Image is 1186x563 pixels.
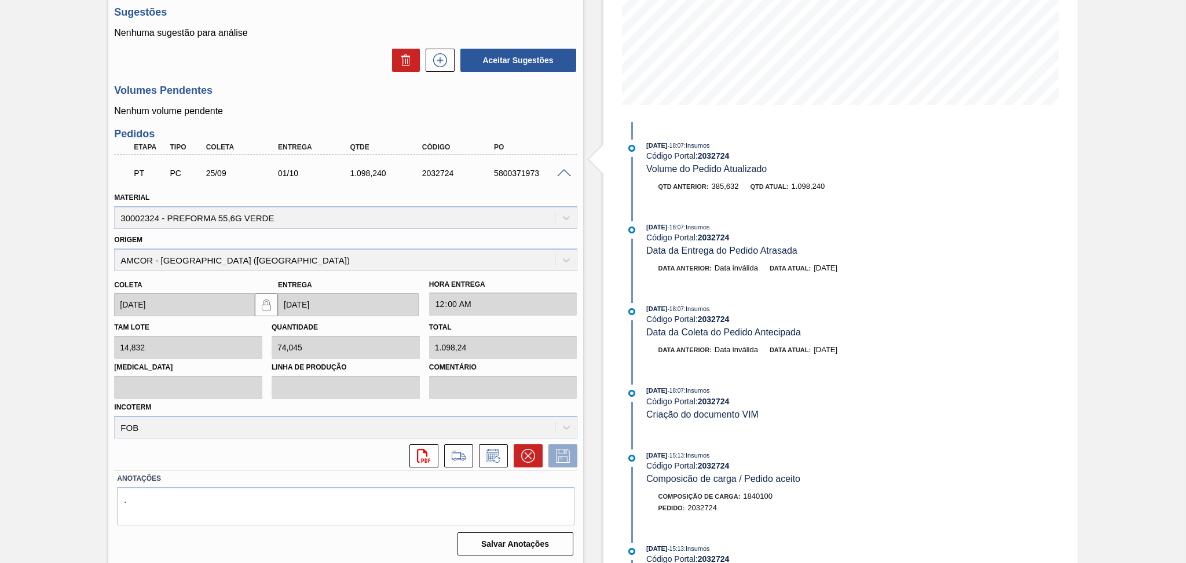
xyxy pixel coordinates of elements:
span: - 15:13 [668,452,684,459]
span: : Insumos [684,142,710,149]
p: Nenhuma sugestão para análise [114,28,577,38]
input: dd/mm/yyyy [114,293,255,316]
div: Coleta [203,143,284,151]
img: atual [628,548,635,555]
h3: Pedidos [114,128,577,140]
div: Pedido de Compra [167,169,204,178]
button: Salvar Anotações [457,532,573,555]
label: Linha de Produção [272,359,420,376]
strong: 2032724 [698,397,730,406]
span: Composição de Carga : [658,493,741,500]
div: Etapa [131,143,169,151]
h3: Volumes Pendentes [114,85,577,97]
label: Entrega [278,281,312,289]
div: Ir para Composição de Carga [438,444,473,467]
span: - 18:07 [668,306,684,312]
div: Código Portal: [646,233,921,242]
span: - 18:07 [668,142,684,149]
label: [MEDICAL_DATA] [114,359,262,376]
span: 2032724 [687,503,717,512]
strong: 2032724 [698,233,730,242]
div: Código Portal: [646,461,921,470]
span: Qtd atual: [750,183,788,190]
span: : Insumos [684,224,710,231]
img: atual [628,226,635,233]
img: atual [628,455,635,462]
div: Código [419,143,500,151]
span: [DATE] [646,545,667,552]
span: - 18:07 [668,224,684,231]
p: PT [134,169,166,178]
span: Data anterior: [658,346,712,353]
label: Tam lote [114,323,149,331]
label: Comentário [429,359,577,376]
span: Data atual: [770,346,811,353]
label: Total [429,323,452,331]
button: locked [255,293,278,316]
div: Salvar Pedido [543,444,577,467]
span: Data atual: [770,265,811,272]
div: Abrir arquivo PDF [404,444,438,467]
span: [DATE] [646,452,667,459]
div: 5800371973 [491,169,572,178]
label: Material [114,193,149,202]
span: [DATE] [646,142,667,149]
span: Data anterior: [658,265,712,272]
span: [DATE] [814,264,837,272]
div: Aceitar Sugestões [455,47,577,73]
span: 385,632 [711,182,738,191]
div: Informar alteração no pedido [473,444,508,467]
strong: 2032724 [698,151,730,160]
input: dd/mm/yyyy [278,293,419,316]
span: : Insumos [684,387,710,394]
span: Volume do Pedido Atualizado [646,164,767,174]
div: Excluir Sugestões [386,49,420,72]
div: Código Portal: [646,315,921,324]
img: atual [628,145,635,152]
div: Cancelar pedido [508,444,543,467]
span: Data da Entrega do Pedido Atrasada [646,246,797,255]
span: Criação do documento VIM [646,410,759,419]
div: Código Portal: [646,397,921,406]
span: [DATE] [646,224,667,231]
span: : Insumos [684,545,710,552]
label: Quantidade [272,323,318,331]
label: Origem [114,236,142,244]
div: 1.098,240 [347,169,428,178]
p: Nenhum volume pendente [114,106,577,116]
h3: Sugestões [114,6,577,19]
div: Qtde [347,143,428,151]
div: Tipo [167,143,204,151]
label: Coleta [114,281,142,289]
div: 2032724 [419,169,500,178]
span: Pedido : [658,504,685,511]
div: Código Portal: [646,151,921,160]
label: Anotações [117,470,574,487]
img: atual [628,308,635,315]
div: Pedido em Trânsito [131,160,169,186]
div: Entrega [275,143,356,151]
img: atual [628,390,635,397]
div: 25/09/2025 [203,169,284,178]
span: - 15:13 [668,546,684,552]
div: Nova sugestão [420,49,455,72]
span: : Insumos [684,305,710,312]
span: 1.098,240 [791,182,825,191]
span: [DATE] [646,387,667,394]
span: Qtd anterior: [658,183,709,190]
span: Data inválida [715,264,758,272]
span: Data inválida [715,345,758,354]
div: PO [491,143,572,151]
textarea: . [117,487,574,525]
span: [DATE] [814,345,837,354]
button: Aceitar Sugestões [460,49,576,72]
span: [DATE] [646,305,667,312]
span: 1840100 [743,492,773,500]
label: Hora Entrega [429,276,577,293]
span: Composicão de carga / Pedido aceito [646,474,800,484]
strong: 2032724 [698,461,730,470]
img: locked [259,298,273,312]
div: 01/10/2025 [275,169,356,178]
strong: 2032724 [698,315,730,324]
span: : Insumos [684,452,710,459]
